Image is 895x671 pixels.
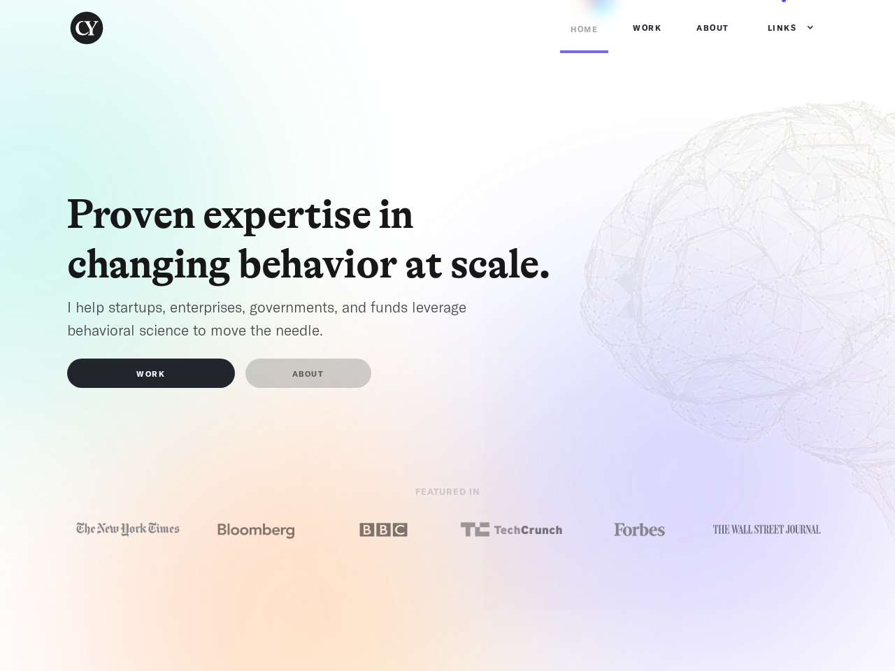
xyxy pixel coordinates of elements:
[754,7,815,49] div: Links
[622,7,672,49] a: Work
[686,7,740,49] a: ABOUT
[273,483,622,506] p: FEATURED IN
[67,359,235,388] a: WORK
[67,296,515,341] p: I help startups, enterprises, governments, and funds leverage behavioral science to move the needle.
[245,359,371,388] a: ABOUT
[768,21,797,35] div: Links
[67,8,124,48] a: home
[67,190,571,289] h1: Proven expertise in changing behavior at scale.
[560,8,608,53] a: Home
